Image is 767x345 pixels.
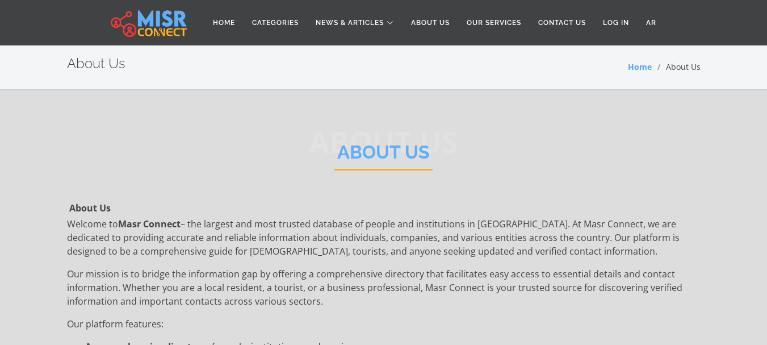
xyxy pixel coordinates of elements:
[111,9,187,37] img: main.misr_connect
[118,218,181,230] strong: Masr Connect
[530,12,594,34] a: Contact Us
[244,12,307,34] a: Categories
[628,61,652,72] a: Home
[204,12,244,34] a: Home
[307,12,403,34] a: News & Articles
[67,56,125,72] h2: About Us
[67,267,701,308] p: Our mission is to bridge the information gap by offering a comprehensive directory that facilitat...
[458,12,530,34] a: Our Services
[67,217,701,258] p: Welcome to – the largest and most trusted database of people and institutions in [GEOGRAPHIC_DATA...
[334,142,433,171] h2: About Us
[69,202,111,214] strong: About Us
[316,18,384,28] span: News & Articles
[67,317,701,331] p: Our platform features:
[594,12,638,34] a: Log in
[652,61,701,73] li: About Us
[403,12,458,34] a: About Us
[638,12,665,34] a: AR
